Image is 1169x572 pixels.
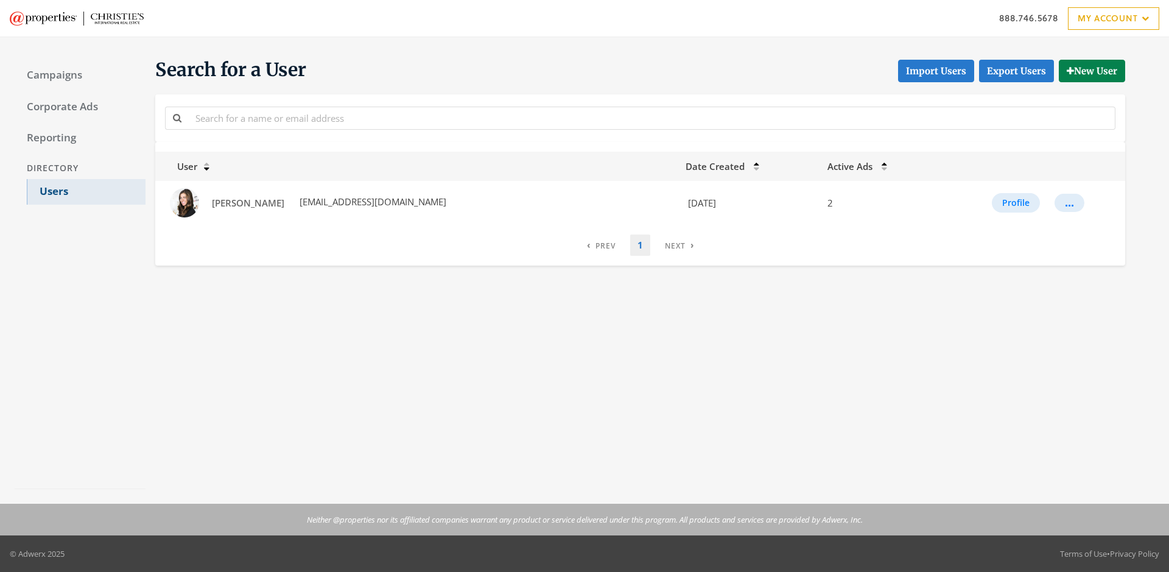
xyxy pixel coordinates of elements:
[212,197,284,209] span: [PERSON_NAME]
[10,548,65,560] p: © Adwerx 2025
[1068,7,1159,30] a: My Account
[979,60,1054,82] a: Export Users
[188,107,1115,129] input: Search for a name or email address
[204,192,292,214] a: [PERSON_NAME]
[15,94,146,120] a: Corporate Ads
[15,125,146,151] a: Reporting
[686,160,745,172] span: Date Created
[15,157,146,180] div: Directory
[163,160,197,172] span: User
[15,63,146,88] a: Campaigns
[155,58,306,82] span: Search for a User
[1065,202,1074,203] div: ...
[999,12,1058,24] a: 888.746.5678
[827,160,872,172] span: Active Ads
[678,181,820,225] td: [DATE]
[992,193,1040,213] button: Profile
[1060,548,1159,560] div: •
[27,179,146,205] a: Users
[1110,548,1159,559] a: Privacy Policy
[1059,60,1125,82] button: New User
[898,60,974,82] button: Import Users
[170,188,199,217] img: Nicole Dahl profile
[1055,194,1084,212] button: ...
[307,514,863,526] p: Neither @properties nor its affiliated companies warrant any product or service delivered under t...
[580,235,701,256] nav: pagination
[630,235,650,256] a: 1
[1060,548,1107,559] a: Terms of Use
[820,181,938,225] td: 2
[10,12,144,26] img: Adwerx
[297,196,446,208] span: [EMAIL_ADDRESS][DOMAIN_NAME]
[173,113,181,122] i: Search for a name or email address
